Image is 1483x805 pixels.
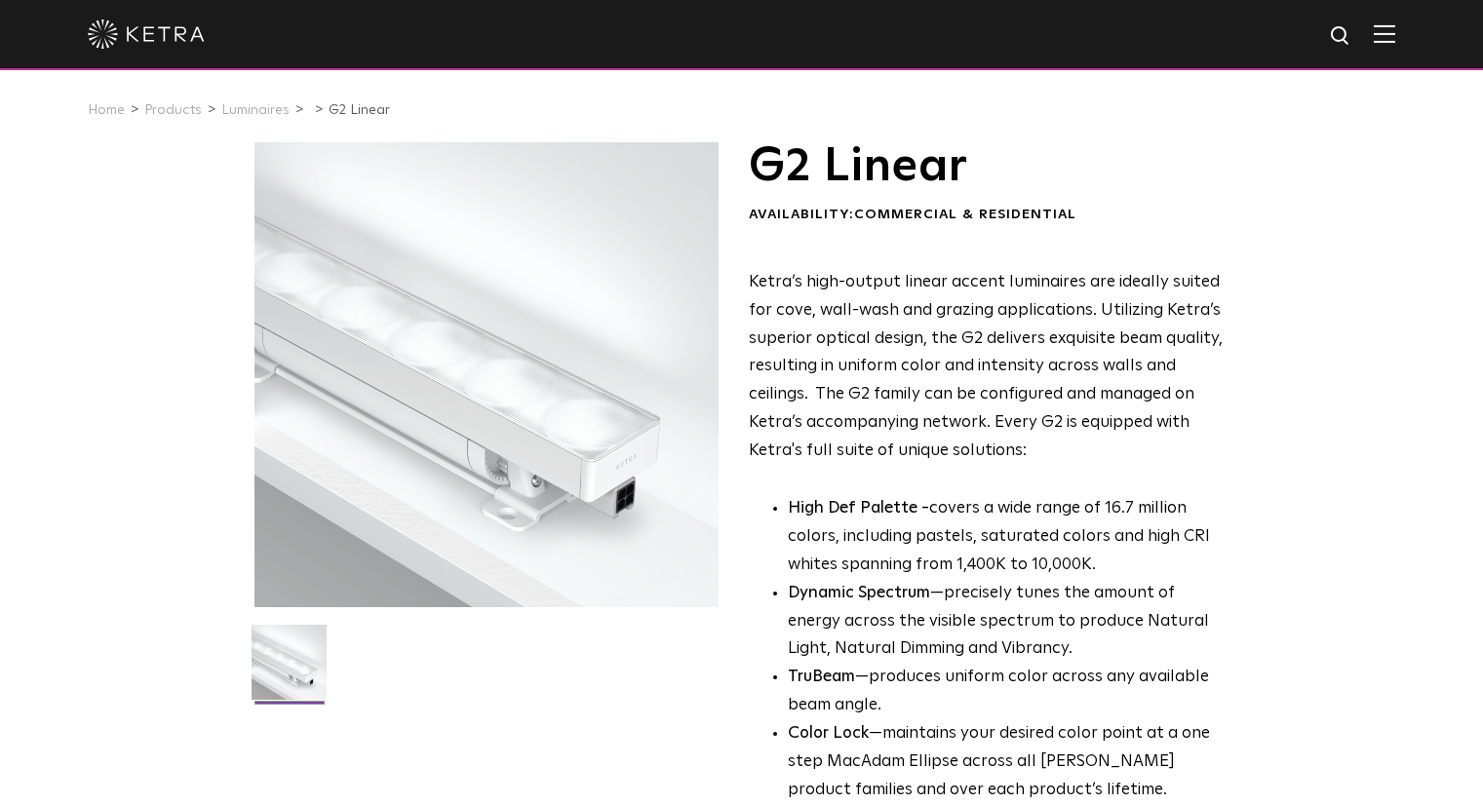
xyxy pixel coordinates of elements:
[749,269,1224,466] p: Ketra’s high-output linear accent luminaires are ideally suited for cove, wall-wash and grazing a...
[788,720,1224,805] li: —maintains your desired color point at a one step MacAdam Ellipse across all [PERSON_NAME] produc...
[749,206,1224,225] div: Availability:
[144,103,202,117] a: Products
[1374,24,1395,43] img: Hamburger%20Nav.svg
[88,19,205,49] img: ketra-logo-2019-white
[788,725,869,742] strong: Color Lock
[88,103,125,117] a: Home
[329,103,390,117] a: G2 Linear
[1329,24,1353,49] img: search icon
[221,103,290,117] a: Luminaires
[788,585,930,601] strong: Dynamic Spectrum
[788,664,1224,720] li: —produces uniform color across any available beam angle.
[788,580,1224,665] li: —precisely tunes the amount of energy across the visible spectrum to produce Natural Light, Natur...
[788,495,1224,580] p: covers a wide range of 16.7 million colors, including pastels, saturated colors and high CRI whit...
[252,625,327,714] img: G2-Linear-2021-Web-Square
[788,669,855,685] strong: TruBeam
[788,500,929,517] strong: High Def Palette -
[854,208,1076,221] span: Commercial & Residential
[749,142,1224,191] h1: G2 Linear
